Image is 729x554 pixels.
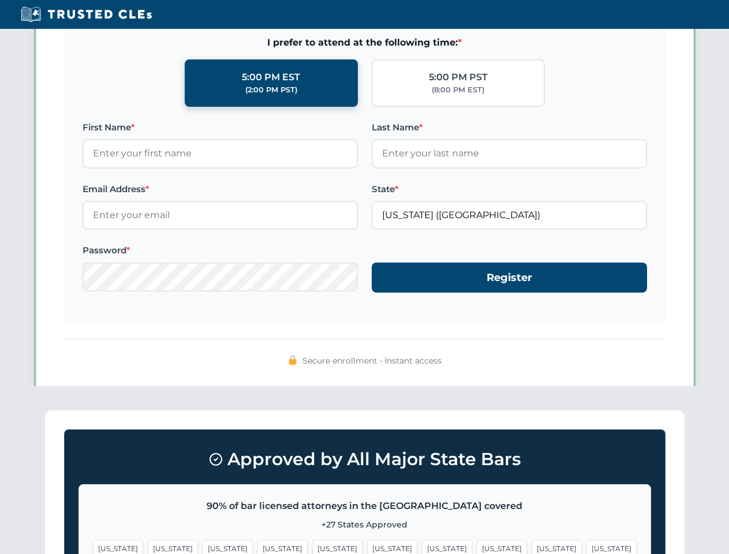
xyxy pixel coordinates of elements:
[17,6,155,23] img: Trusted CLEs
[372,121,647,134] label: Last Name
[83,182,358,196] label: Email Address
[83,121,358,134] label: First Name
[429,70,488,85] div: 5:00 PM PST
[83,244,358,257] label: Password
[372,263,647,293] button: Register
[302,354,442,367] span: Secure enrollment • Instant access
[242,70,300,85] div: 5:00 PM EST
[83,35,647,50] span: I prefer to attend at the following time:
[83,139,358,168] input: Enter your first name
[372,201,647,230] input: Washington (WA)
[372,139,647,168] input: Enter your last name
[93,499,637,514] p: 90% of bar licensed attorneys in the [GEOGRAPHIC_DATA] covered
[83,201,358,230] input: Enter your email
[372,182,647,196] label: State
[93,518,637,531] p: +27 States Approved
[288,355,297,365] img: 🔒
[78,444,651,475] h3: Approved by All Major State Bars
[432,84,484,96] div: (8:00 PM EST)
[245,84,297,96] div: (2:00 PM PST)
